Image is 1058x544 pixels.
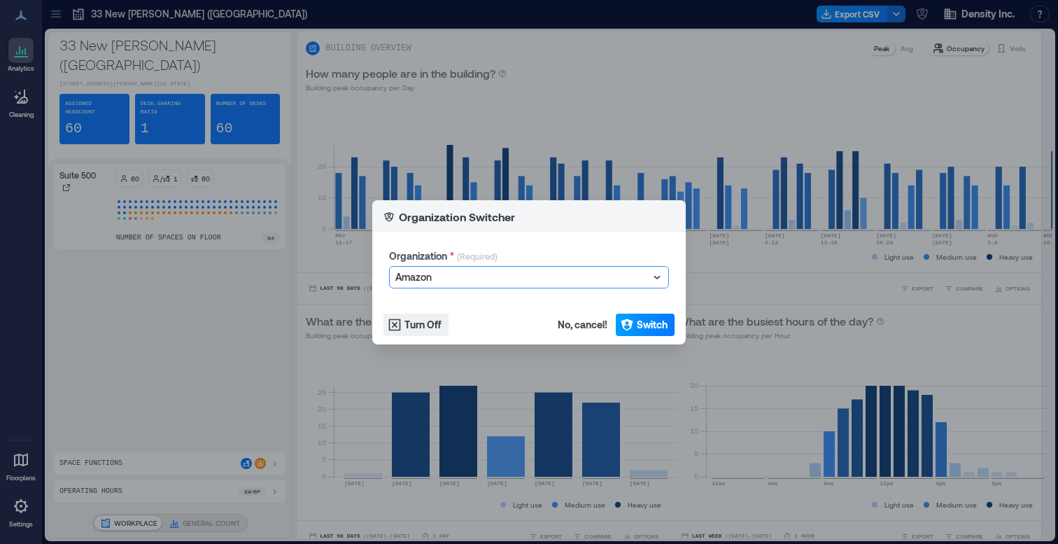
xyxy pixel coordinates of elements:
[383,314,449,336] button: Turn Off
[399,209,515,225] p: Organization Switcher
[616,314,675,336] button: Switch
[389,249,454,263] label: Organization
[404,318,442,332] span: Turn Off
[457,251,498,266] p: (Required)
[553,314,612,336] button: No, cancel!
[637,318,668,332] span: Switch
[558,318,607,332] span: No, cancel!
